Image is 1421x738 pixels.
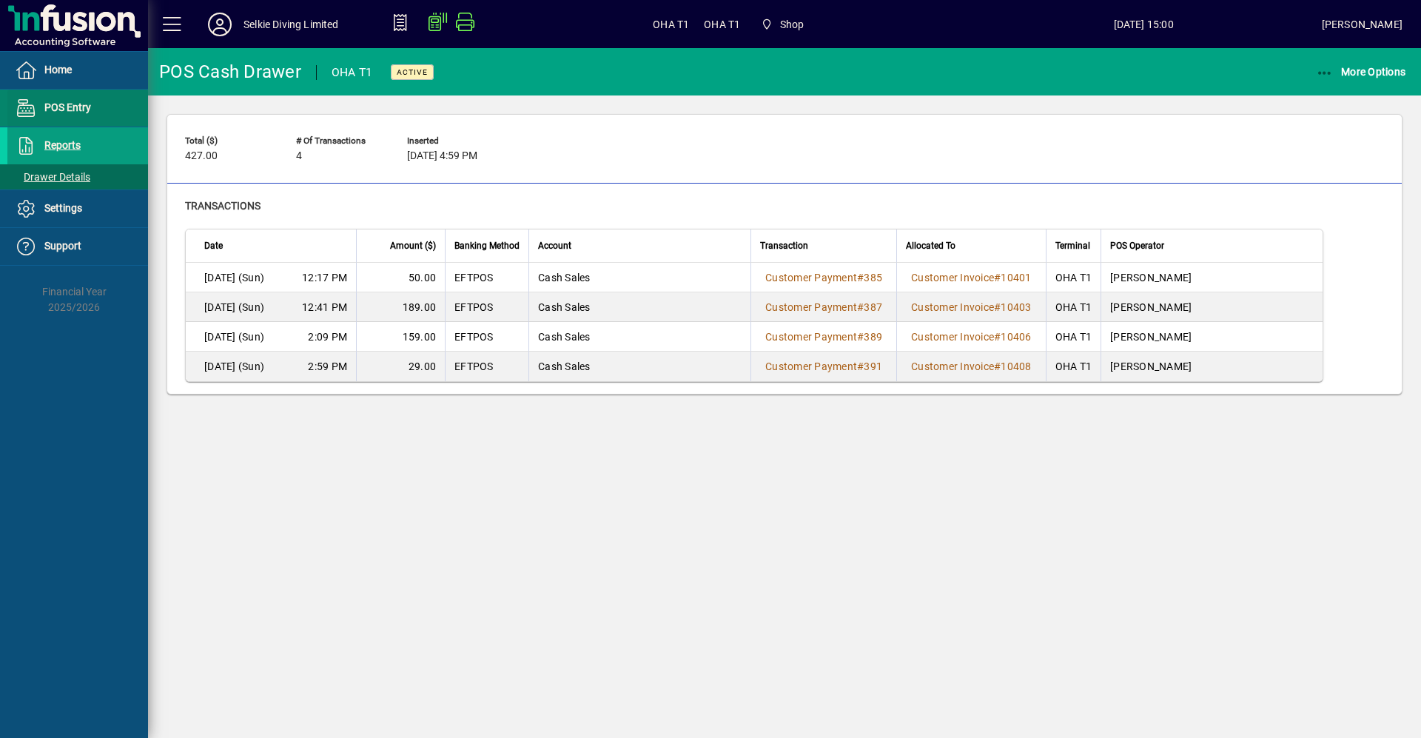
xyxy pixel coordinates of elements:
[7,190,148,227] a: Settings
[994,360,1001,372] span: #
[356,292,445,322] td: 189.00
[390,238,436,254] span: Amount ($)
[185,200,261,212] span: Transactions
[1046,322,1101,352] td: OHA T1
[760,269,887,286] a: Customer Payment#385
[760,299,887,315] a: Customer Payment#387
[994,331,1001,343] span: #
[755,11,810,38] span: Shop
[911,331,994,343] span: Customer Invoice
[906,329,1037,345] a: Customer Invoice#10406
[1101,263,1323,292] td: [PERSON_NAME]
[528,322,750,352] td: Cash Sales
[44,101,91,113] span: POS Entry
[704,13,740,36] span: OHA T1
[1001,272,1031,284] span: 10401
[159,60,301,84] div: POS Cash Drawer
[296,150,302,162] span: 4
[1101,352,1323,381] td: [PERSON_NAME]
[1101,292,1323,322] td: [PERSON_NAME]
[397,67,428,77] span: Active
[857,301,864,313] span: #
[204,238,223,254] span: Date
[204,270,264,285] span: [DATE] (Sun)
[204,359,264,374] span: [DATE] (Sun)
[1316,66,1406,78] span: More Options
[356,352,445,381] td: 29.00
[302,300,347,315] span: 12:41 PM
[906,269,1037,286] a: Customer Invoice#10401
[204,300,264,315] span: [DATE] (Sun)
[1046,352,1101,381] td: OHA T1
[454,238,520,254] span: Banking Method
[7,52,148,89] a: Home
[857,360,864,372] span: #
[445,263,528,292] td: EFTPOS
[302,270,347,285] span: 12:17 PM
[44,139,81,151] span: Reports
[760,329,887,345] a: Customer Payment#389
[445,352,528,381] td: EFTPOS
[906,238,955,254] span: Allocated To
[44,202,82,214] span: Settings
[243,13,339,36] div: Selkie Diving Limited
[1001,360,1031,372] span: 10408
[445,292,528,322] td: EFTPOS
[864,301,882,313] span: 387
[356,322,445,352] td: 159.00
[765,360,857,372] span: Customer Payment
[308,359,347,374] span: 2:59 PM
[765,272,857,284] span: Customer Payment
[857,272,864,284] span: #
[44,64,72,76] span: Home
[1110,238,1164,254] span: POS Operator
[407,136,496,146] span: Inserted
[780,13,804,36] span: Shop
[1312,58,1410,85] button: More Options
[760,238,808,254] span: Transaction
[911,360,994,372] span: Customer Invoice
[864,272,882,284] span: 385
[185,136,274,146] span: Total ($)
[994,272,1001,284] span: #
[1101,322,1323,352] td: [PERSON_NAME]
[765,331,857,343] span: Customer Payment
[7,228,148,265] a: Support
[185,150,218,162] span: 427.00
[15,171,90,183] span: Drawer Details
[653,13,689,36] span: OHA T1
[966,13,1322,36] span: [DATE] 15:00
[911,272,994,284] span: Customer Invoice
[7,164,148,189] a: Drawer Details
[760,358,887,375] a: Customer Payment#391
[1001,301,1031,313] span: 10403
[332,61,373,84] div: OHA T1
[1322,13,1402,36] div: [PERSON_NAME]
[356,263,445,292] td: 50.00
[296,136,385,146] span: # of Transactions
[864,331,882,343] span: 389
[196,11,243,38] button: Profile
[7,90,148,127] a: POS Entry
[994,301,1001,313] span: #
[1001,331,1031,343] span: 10406
[528,352,750,381] td: Cash Sales
[528,263,750,292] td: Cash Sales
[407,150,477,162] span: [DATE] 4:59 PM
[538,238,571,254] span: Account
[857,331,864,343] span: #
[1046,263,1101,292] td: OHA T1
[44,240,81,252] span: Support
[906,358,1037,375] a: Customer Invoice#10408
[204,329,264,344] span: [DATE] (Sun)
[906,299,1037,315] a: Customer Invoice#10403
[445,322,528,352] td: EFTPOS
[864,360,882,372] span: 391
[528,292,750,322] td: Cash Sales
[1055,238,1090,254] span: Terminal
[1046,292,1101,322] td: OHA T1
[765,301,857,313] span: Customer Payment
[911,301,994,313] span: Customer Invoice
[308,329,347,344] span: 2:09 PM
